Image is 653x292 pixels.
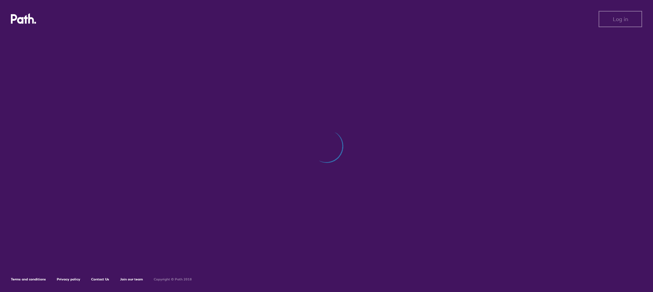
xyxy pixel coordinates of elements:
[91,277,109,281] a: Contact Us
[613,16,628,22] span: Log in
[11,277,46,281] a: Terms and conditions
[57,277,80,281] a: Privacy policy
[120,277,143,281] a: Join our team
[599,11,642,27] button: Log in
[154,277,192,281] h6: Copyright © Path 2018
